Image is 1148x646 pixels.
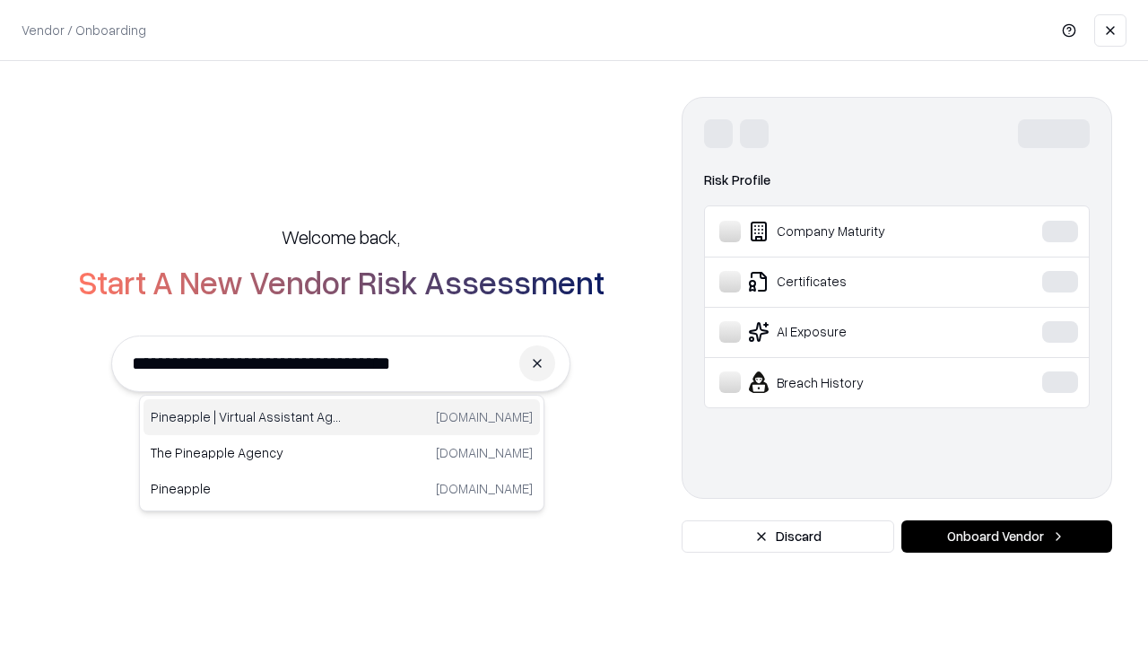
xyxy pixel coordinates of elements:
div: Company Maturity [719,221,987,242]
button: Onboard Vendor [901,520,1112,553]
div: Suggestions [139,395,544,511]
p: Pineapple [151,479,342,498]
p: Pineapple | Virtual Assistant Agency [151,407,342,426]
p: The Pineapple Agency [151,443,342,462]
h2: Start A New Vendor Risk Assessment [78,264,604,300]
p: [DOMAIN_NAME] [436,443,533,462]
div: Risk Profile [704,170,1090,191]
div: AI Exposure [719,321,987,343]
p: [DOMAIN_NAME] [436,407,533,426]
div: Breach History [719,371,987,393]
div: Certificates [719,271,987,292]
p: [DOMAIN_NAME] [436,479,533,498]
p: Vendor / Onboarding [22,21,146,39]
h5: Welcome back, [282,224,400,249]
button: Discard [682,520,894,553]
